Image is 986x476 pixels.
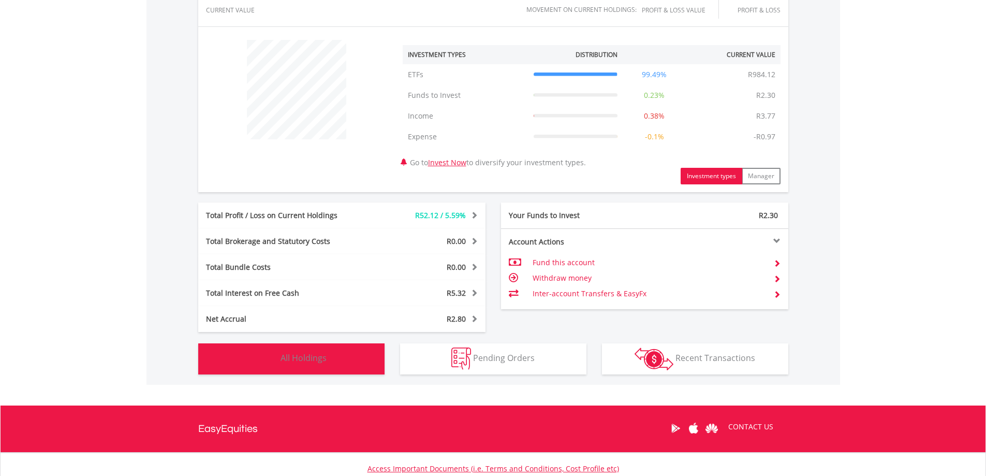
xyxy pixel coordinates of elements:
[501,237,645,247] div: Account Actions
[395,35,788,184] div: Go to to diversify your investment types.
[400,343,586,374] button: Pending Orders
[533,270,765,286] td: Withdraw money
[447,262,466,272] span: R0.00
[451,348,471,370] img: pending_instructions-wht.png
[198,262,366,272] div: Total Bundle Costs
[447,314,466,324] span: R2.80
[623,85,686,106] td: 0.23%
[447,288,466,298] span: R5.32
[198,343,385,374] button: All Holdings
[281,352,327,364] span: All Holdings
[635,348,673,370] img: transactions-zar-wht.png
[751,85,781,106] td: R2.30
[198,210,366,221] div: Total Profit / Loss on Current Holdings
[681,168,742,184] button: Investment types
[685,412,703,444] a: Apple
[623,126,686,147] td: -0.1%
[751,106,781,126] td: R3.77
[447,236,466,246] span: R0.00
[675,352,755,364] span: Recent Transactions
[667,412,685,444] a: Google Play
[759,210,778,220] span: R2.30
[403,64,528,85] td: ETFs
[533,255,765,270] td: Fund this account
[623,106,686,126] td: 0.38%
[748,126,781,147] td: -R0.97
[743,64,781,85] td: R984.12
[526,6,637,13] div: Movement on Current Holdings:
[206,7,257,13] div: CURRENT VALUE
[473,352,535,364] span: Pending Orders
[623,64,686,85] td: 99.49%
[198,406,258,452] a: EasyEquities
[428,157,466,167] a: Invest Now
[403,45,528,64] th: Investment Types
[576,50,617,59] div: Distribution
[403,126,528,147] td: Expense
[742,168,781,184] button: Manager
[256,348,278,370] img: holdings-wht.png
[686,45,781,64] th: Current Value
[602,343,788,374] button: Recent Transactions
[721,412,781,441] a: CONTACT US
[642,7,718,13] div: Profit & Loss Value
[533,286,765,301] td: Inter-account Transfers & EasyFx
[501,210,645,221] div: Your Funds to Invest
[198,314,366,324] div: Net Accrual
[198,288,366,298] div: Total Interest on Free Cash
[403,85,528,106] td: Funds to Invest
[198,236,366,247] div: Total Brokerage and Statutory Costs
[403,106,528,126] td: Income
[367,464,619,473] a: Access Important Documents (i.e. Terms and Conditions, Cost Profile etc)
[703,412,721,444] a: Huawei
[731,7,781,13] div: Profit & Loss
[415,210,466,220] span: R52.12 / 5.59%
